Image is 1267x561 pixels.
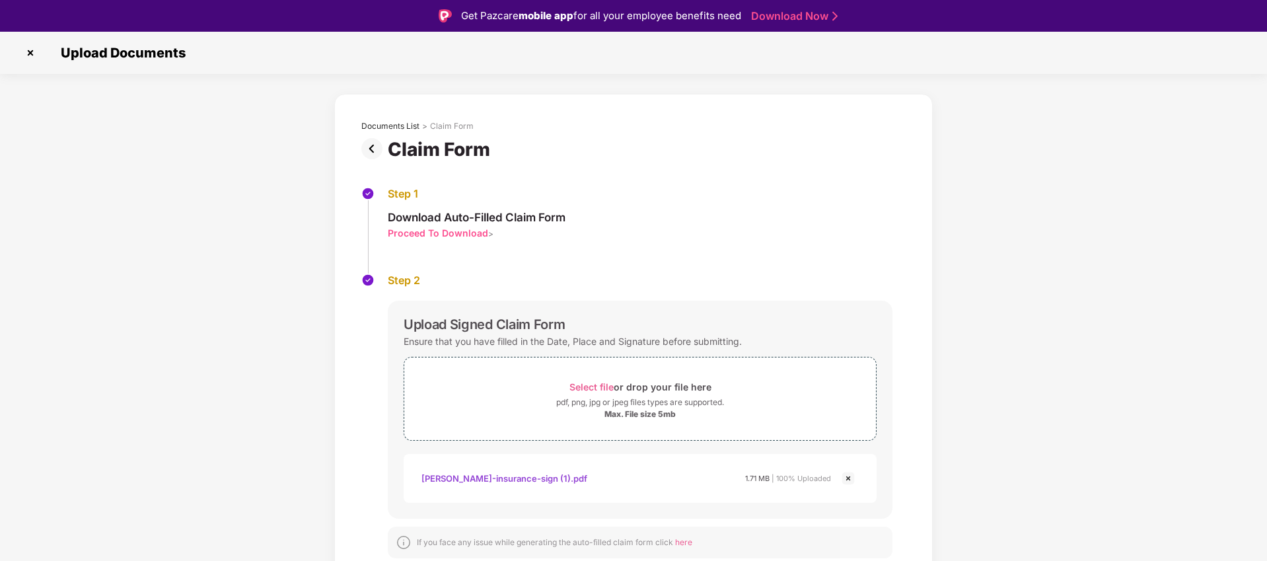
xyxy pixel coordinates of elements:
[361,138,388,159] img: svg+xml;base64,PHN2ZyBpZD0iUHJldi0zMngzMiIgeG1sbnM9Imh0dHA6Ly93d3cudzMub3JnLzIwMDAvc3ZnIiB3aWR0aD...
[48,45,192,61] span: Upload Documents
[439,9,452,22] img: Logo
[404,332,742,350] div: Ensure that you have filled in the Date, Place and Signature before submitting.
[388,187,565,201] div: Step 1
[388,210,565,225] div: Download Auto-Filled Claim Form
[388,227,488,239] div: Proceed To Download
[396,535,412,550] img: svg+xml;base64,PHN2ZyBpZD0iSW5mb18tXzMyeDMyIiBkYXRhLW5hbWU9IkluZm8gLSAzMngzMiIgeG1sbnM9Imh0dHA6Ly...
[361,121,419,131] div: Documents List
[556,396,724,409] div: pdf, png, jpg or jpeg files types are supported.
[404,317,565,332] div: Upload Signed Claim Form
[832,9,838,23] img: Stroke
[745,474,770,483] span: 1.71 MB
[751,9,834,23] a: Download Now
[404,367,876,430] span: Select fileor drop your file herepdf, png, jpg or jpeg files types are supported.Max. File size 5mb
[519,9,573,22] strong: mobile app
[388,138,495,161] div: Claim Form
[361,187,375,200] img: svg+xml;base64,PHN2ZyBpZD0iU3RlcC1Eb25lLTMyeDMyIiB4bWxucz0iaHR0cDovL3d3dy53My5vcmcvMjAwMC9zdmciIH...
[20,42,41,63] img: svg+xml;base64,PHN2ZyBpZD0iQ3Jvc3MtMzJ4MzIiIHhtbG5zPSJodHRwOi8vd3d3LnczLm9yZy8yMDAwL3N2ZyIgd2lkdG...
[421,467,587,490] div: [PERSON_NAME]-insurance-sign (1).pdf
[569,381,614,393] span: Select file
[675,537,692,547] span: here
[388,274,892,287] div: Step 2
[422,121,427,131] div: >
[417,537,692,548] div: If you face any issue while generating the auto-filled claim form click
[569,378,711,396] div: or drop your file here
[772,474,831,483] span: | 100% Uploaded
[840,470,856,486] img: svg+xml;base64,PHN2ZyBpZD0iQ3Jvc3MtMjR4MjQiIHhtbG5zPSJodHRwOi8vd3d3LnczLm9yZy8yMDAwL3N2ZyIgd2lkdG...
[461,8,741,24] div: Get Pazcare for all your employee benefits need
[488,229,493,239] span: >
[604,409,676,420] div: Max. File size 5mb
[361,274,375,287] img: svg+xml;base64,PHN2ZyBpZD0iU3RlcC1Eb25lLTMyeDMyIiB4bWxucz0iaHR0cDovL3d3dy53My5vcmcvMjAwMC9zdmciIH...
[430,121,474,131] div: Claim Form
